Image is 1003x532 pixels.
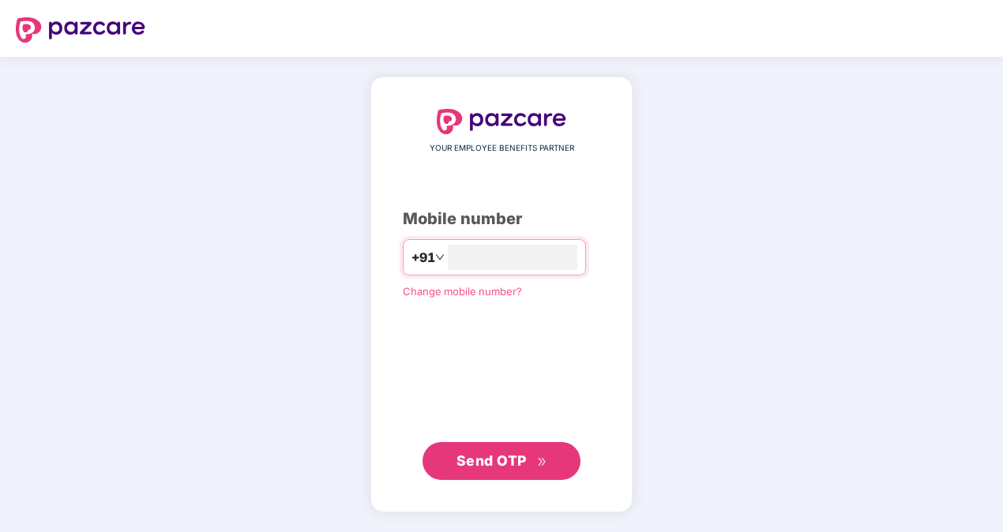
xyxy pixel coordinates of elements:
[403,285,522,298] a: Change mobile number?
[411,248,435,268] span: +91
[403,207,600,231] div: Mobile number
[430,142,574,155] span: YOUR EMPLOYEE BENEFITS PARTNER
[423,442,580,480] button: Send OTPdouble-right
[537,457,547,467] span: double-right
[456,452,527,469] span: Send OTP
[16,17,145,43] img: logo
[435,253,445,262] span: down
[437,109,566,134] img: logo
